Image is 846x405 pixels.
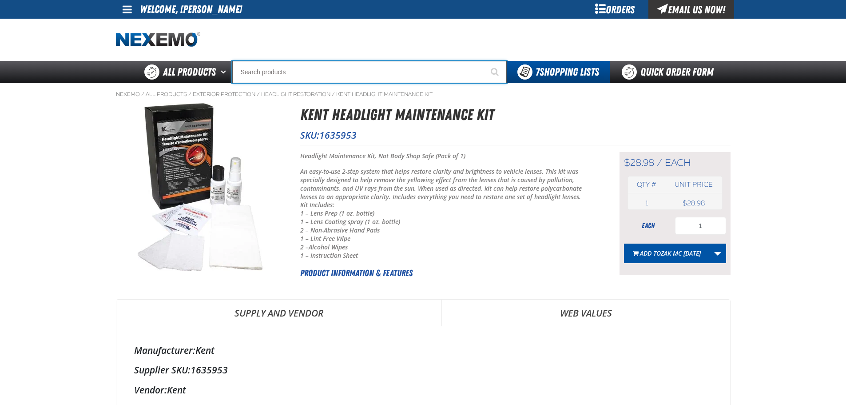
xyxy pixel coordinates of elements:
strong: 7 [536,66,540,78]
span: Shopping Lists [536,66,599,78]
div: Kent [134,344,712,357]
a: Headlight Restoration [261,91,330,98]
span: 1 [645,199,648,207]
button: Add toZak MC [DATE] [624,244,710,263]
span: 1635953 [319,129,357,141]
span: each [665,157,691,168]
div: Kent [134,384,712,396]
button: Open All Products pages [218,61,232,83]
span: / [141,91,144,98]
td: $28.98 [665,197,722,209]
img: Kent Headlight Maintenance Kit [116,103,284,271]
span: An easy-to-use 2-step system that helps restore clarity and brightness to vehicle lenses. This ki... [300,167,582,260]
a: Nexemo [116,91,140,98]
a: Supply and Vendor [116,300,441,326]
a: Kent Headlight Maintenance Kit [336,91,433,98]
span: All Products [163,64,216,80]
label: Vendor: [134,384,167,396]
span: / [257,91,260,98]
th: Unit price [665,176,722,193]
h2: Product Information & Features [300,266,597,280]
input: Search [232,61,507,83]
button: Start Searching [485,61,507,83]
label: Manufacturer: [134,344,195,357]
span: Zak MC [DATE] [661,249,701,257]
nav: Breadcrumbs [116,91,731,98]
a: Quick Order Form [610,61,730,83]
div: each [624,221,673,231]
a: More Actions [709,244,726,263]
span: / [332,91,335,98]
span: $28.98 [624,157,654,168]
label: Supplier SKU: [134,364,191,376]
span: Headlight Maintenance Kit, Not Body Shop Safe (Pack of 1) [300,152,465,160]
p: SKU: [300,129,731,141]
h1: Kent Headlight Maintenance Kit [300,103,731,127]
a: All Products [146,91,187,98]
div: 1635953 [134,364,712,376]
a: Home [116,32,200,48]
a: Web Values [442,300,730,326]
img: Nexemo logo [116,32,200,48]
span: / [188,91,191,98]
span: Add to [640,249,701,257]
th: Qty # [628,176,666,193]
span: / [657,157,662,168]
button: You have 7 Shopping Lists. Open to view details [507,61,610,83]
a: Exterior Protection [193,91,255,98]
input: Product Quantity [675,217,726,235]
